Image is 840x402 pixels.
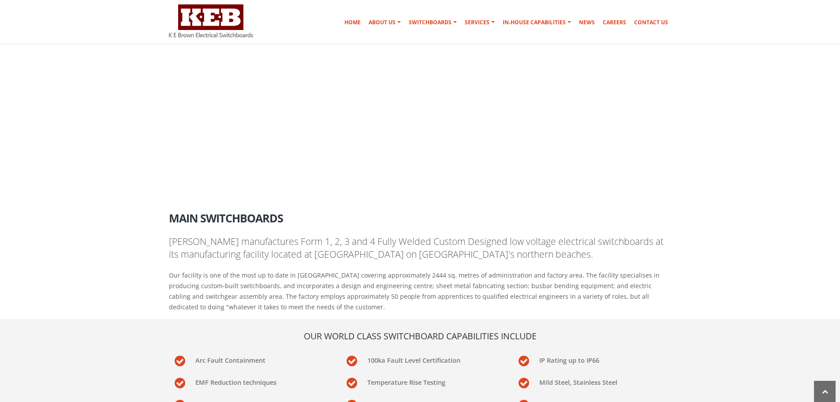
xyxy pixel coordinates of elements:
h4: Our World Class Switchboard Capabilities include [169,330,672,342]
a: Careers [599,14,630,31]
p: IP Rating up to IP66 [539,353,672,365]
li: Switchboards [622,154,669,165]
p: 100ka Fault Level Certification [367,353,500,365]
a: Home [341,14,364,31]
p: Temperature Rise Testing [367,375,500,387]
a: Home [604,156,620,163]
a: News [575,14,598,31]
a: Switchboards [405,14,460,31]
img: K E Brown Electrical Switchboards [169,4,253,38]
a: Contact Us [631,14,672,31]
p: Our facility is one of the most up to date in [GEOGRAPHIC_DATA] covering approximately 2444 sq. m... [169,270,672,312]
p: Mild Steel, Stainless Steel [539,375,672,387]
a: Services [461,14,498,31]
p: [PERSON_NAME] manufactures Form 1, 2, 3 and 4 Fully Welded Custom Designed low voltage electrical... [169,235,672,261]
p: EMF Reduction techniques [195,375,328,387]
h1: Switchboards [169,149,249,174]
h2: Main Switchboards [169,206,672,224]
p: Arc Fault Containment [195,353,328,365]
a: In-house Capabilities [499,14,575,31]
a: About Us [365,14,404,31]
